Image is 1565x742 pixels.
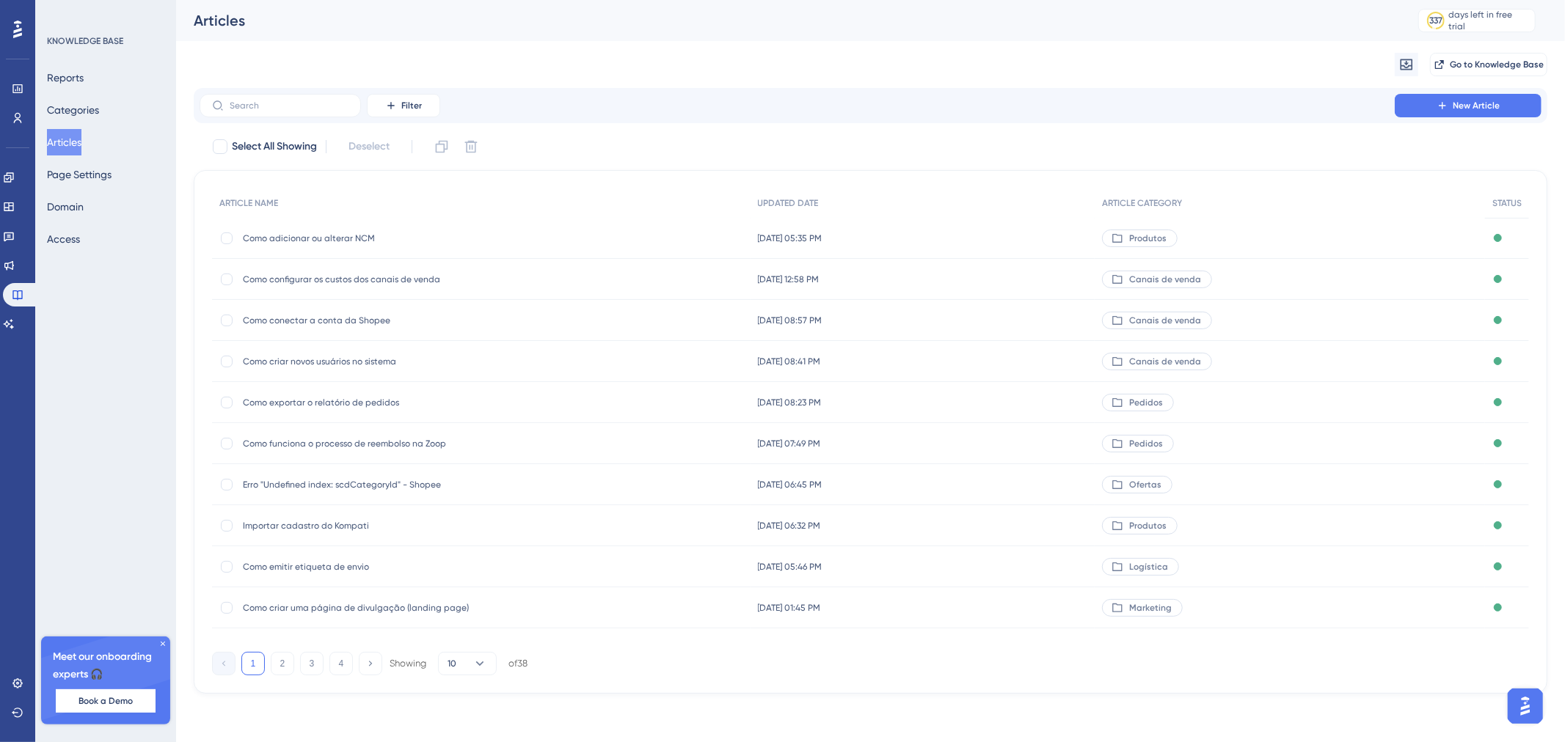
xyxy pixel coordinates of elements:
[335,133,403,160] button: Deselect
[1129,561,1168,573] span: Logística
[329,652,353,675] button: 4
[271,652,294,675] button: 2
[758,232,822,244] span: [DATE] 05:35 PM
[47,35,123,47] div: KNOWLEDGE BASE
[47,65,84,91] button: Reports
[367,94,440,117] button: Filter
[1429,15,1442,26] div: 337
[758,315,822,326] span: [DATE] 08:57 PM
[243,273,478,285] span: Como configurar os custos dos canais de venda
[243,479,478,491] span: Erro "Undefined index: scdCategoryId" - Shopee
[79,695,133,707] span: Book a Demo
[1129,273,1201,285] span: Canais de venda
[401,100,422,111] span: Filter
[56,689,156,713] button: Book a Demo
[1129,397,1163,408] span: Pedidos
[1129,520,1167,532] span: Produtos
[1129,438,1163,449] span: Pedidos
[243,397,478,408] span: Como exportar o relatório de pedidos
[53,648,158,683] span: Meet our onboarding experts 🎧
[758,397,822,408] span: [DATE] 08:23 PM
[758,273,820,285] span: [DATE] 12:58 PM
[1453,100,1500,111] span: New Article
[758,356,821,367] span: [DATE] 08:41 PM
[1129,315,1201,326] span: Canais de venda
[1450,59,1544,70] span: Go to Knowledge Base
[232,138,317,155] span: Select All Showing
[438,652,497,675] button: 10
[243,438,478,449] span: Como funciona o processo de reembolso na Zoop
[758,197,819,209] span: UPDATED DATE
[1129,602,1172,614] span: Marketing
[243,561,478,573] span: Como emitir etiqueta de envio
[243,602,478,614] span: Como criar uma página de divulgação (landing page)
[219,197,278,209] span: ARTICLE NAME
[508,657,528,670] div: of 38
[243,520,478,532] span: Importar cadastro do Kompati
[1102,197,1182,209] span: ARTICLE CATEGORY
[1395,94,1542,117] button: New Article
[1430,53,1547,76] button: Go to Knowledge Base
[241,652,265,675] button: 1
[1503,684,1547,728] iframe: UserGuiding AI Assistant Launcher
[47,129,81,155] button: Articles
[1129,479,1161,491] span: Ofertas
[1492,197,1522,209] span: STATUS
[243,232,478,244] span: Como adicionar ou alterar NCM
[194,10,1382,31] div: Articles
[47,161,112,188] button: Page Settings
[243,356,478,367] span: Como criar novos usuários no sistema
[390,657,426,670] div: Showing
[758,479,822,491] span: [DATE] 06:45 PM
[758,438,821,449] span: [DATE] 07:49 PM
[1129,356,1201,367] span: Canais de venda
[758,561,822,573] span: [DATE] 05:46 PM
[758,520,821,532] span: [DATE] 06:32 PM
[300,652,324,675] button: 3
[758,602,821,614] span: [DATE] 01:45 PM
[47,194,84,220] button: Domain
[230,100,349,111] input: Search
[243,315,478,326] span: Como conectar a conta da Shopee
[47,226,80,252] button: Access
[1129,232,1167,244] span: Produtos
[349,138,390,155] span: Deselect
[1449,9,1531,32] div: days left in free trial
[448,658,456,669] span: 10
[47,97,99,123] button: Categories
